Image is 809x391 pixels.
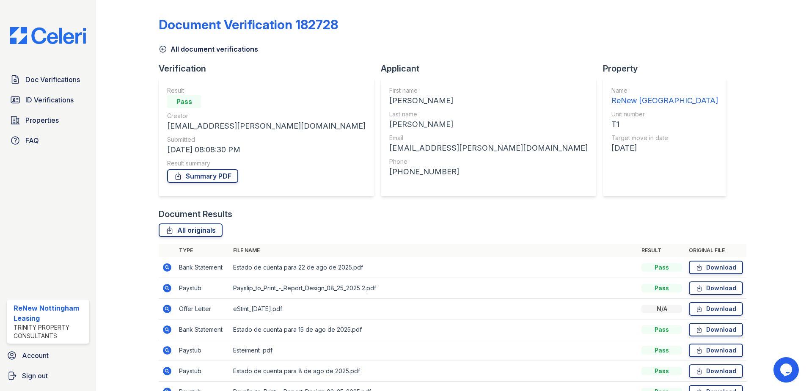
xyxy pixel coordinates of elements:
a: Account [3,347,93,364]
div: [DATE] [611,142,718,154]
div: Pass [641,284,682,292]
div: N/A [641,305,682,313]
a: Name ReNew [GEOGRAPHIC_DATA] [611,86,718,107]
a: Download [689,344,743,357]
div: Document Results [159,208,232,220]
div: Phone [389,157,588,166]
div: [EMAIL_ADDRESS][PERSON_NAME][DOMAIN_NAME] [167,120,366,132]
td: Estado de cuenta para 22 de ago de 2025.pdf [230,257,638,278]
div: Trinity Property Consultants [14,323,86,340]
div: Pass [641,263,682,272]
th: Result [638,244,685,257]
div: [PERSON_NAME] [389,95,588,107]
div: Result summary [167,159,366,168]
div: Name [611,86,718,95]
div: Result [167,86,366,95]
a: Download [689,302,743,316]
iframe: chat widget [773,357,801,383]
td: Paystub [176,340,230,361]
div: Property [603,63,733,74]
div: Pass [641,367,682,375]
div: Email [389,134,588,142]
a: Properties [7,112,89,129]
a: Download [689,364,743,378]
a: All document verifications [159,44,258,54]
div: Last name [389,110,588,118]
a: Summary PDF [167,169,238,183]
a: Doc Verifications [7,71,89,88]
div: ReNew Nottingham Leasing [14,303,86,323]
a: Download [689,281,743,295]
div: T1 [611,118,718,130]
td: Paystub [176,278,230,299]
a: Sign out [3,367,93,384]
div: Unit number [611,110,718,118]
span: FAQ [25,135,39,146]
td: Estado de cuenta para 8 de ago de 2025.pdf [230,361,638,382]
a: FAQ [7,132,89,149]
div: [EMAIL_ADDRESS][PERSON_NAME][DOMAIN_NAME] [389,142,588,154]
div: Pass [641,346,682,355]
div: Document Verification 182728 [159,17,338,32]
td: Bank Statement [176,257,230,278]
div: Verification [159,63,381,74]
div: Pass [167,95,201,108]
td: Offer Letter [176,299,230,319]
td: eStmt_[DATE].pdf [230,299,638,319]
div: First name [389,86,588,95]
div: Pass [641,325,682,334]
th: File name [230,244,638,257]
td: Bank Statement [176,319,230,340]
span: Sign out [22,371,48,381]
td: Esteiment .pdf [230,340,638,361]
div: [DATE] 08:08:30 PM [167,144,366,156]
div: Applicant [381,63,603,74]
div: Target move in date [611,134,718,142]
div: Submitted [167,135,366,144]
a: Download [689,261,743,274]
div: Creator [167,112,366,120]
div: [PERSON_NAME] [389,118,588,130]
span: Doc Verifications [25,74,80,85]
td: Payslip_to_Print_-_Report_Design_08_25_2025 2.pdf [230,278,638,299]
td: Estado de cuenta para 15 de ago de 2025.pdf [230,319,638,340]
th: Type [176,244,230,257]
div: [PHONE_NUMBER] [389,166,588,178]
div: ReNew [GEOGRAPHIC_DATA] [611,95,718,107]
img: CE_Logo_Blue-a8612792a0a2168367f1c8372b55b34899dd931a85d93a1a3d3e32e68fde9ad4.png [3,27,93,44]
span: Properties [25,115,59,125]
th: Original file [685,244,746,257]
a: ID Verifications [7,91,89,108]
a: All originals [159,223,223,237]
span: Account [22,350,49,361]
span: ID Verifications [25,95,74,105]
a: Download [689,323,743,336]
td: Paystub [176,361,230,382]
